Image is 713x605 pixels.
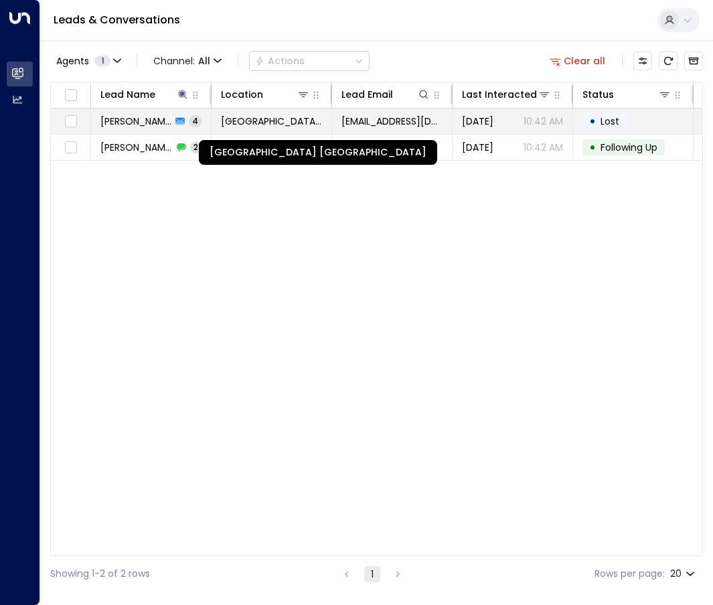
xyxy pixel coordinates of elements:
button: Clear all [544,52,611,70]
div: Last Interacted [462,86,537,103]
a: Leads & Conversations [54,12,180,27]
div: Location [221,86,310,103]
div: [GEOGRAPHIC_DATA] [GEOGRAPHIC_DATA] [199,140,437,165]
div: Last Interacted [462,86,551,103]
button: Agents1 [50,52,126,70]
span: 1 [94,56,110,66]
span: Channel: [148,52,227,70]
div: Lead Email [341,86,393,103]
label: Rows per page: [595,567,665,581]
div: Showing 1-2 of 2 rows [50,567,150,581]
span: Toggle select row [62,139,79,156]
nav: pagination navigation [338,565,406,582]
div: Lead Name [100,86,155,103]
button: Actions [249,51,370,71]
div: 20 [670,564,698,584]
div: • [589,110,596,133]
div: Location [221,86,263,103]
div: Status [582,86,614,103]
button: Channel:All [148,52,227,70]
button: page 1 [364,566,380,582]
span: Agents [56,56,89,66]
p: 10:42 AM [524,141,563,154]
div: Button group with a nested menu [249,51,370,71]
div: Status [582,86,671,103]
div: Actions [255,55,305,67]
span: Space Station Shrewsbury [221,115,322,128]
span: Jul 25, 2025 [462,141,493,154]
span: Madeleine Enticknap [100,115,171,128]
button: Customize [633,52,652,70]
button: Archived Leads [684,52,703,70]
span: maddy-1986@hotmail.co.uk [341,115,443,128]
span: Following Up [601,141,657,154]
div: • [589,136,596,159]
span: Refresh [659,52,678,70]
span: Toggle select all [62,87,79,104]
p: 10:42 AM [524,115,563,128]
span: 2 [190,141,202,153]
span: Madeleine Enticknap [100,141,173,154]
div: Lead Email [341,86,430,103]
span: All [198,56,210,66]
span: 4 [189,115,202,127]
div: Lead Name [100,86,189,103]
span: Toggle select row [62,113,79,130]
span: Lost [601,115,619,128]
span: Jul 28, 2025 [462,115,493,128]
